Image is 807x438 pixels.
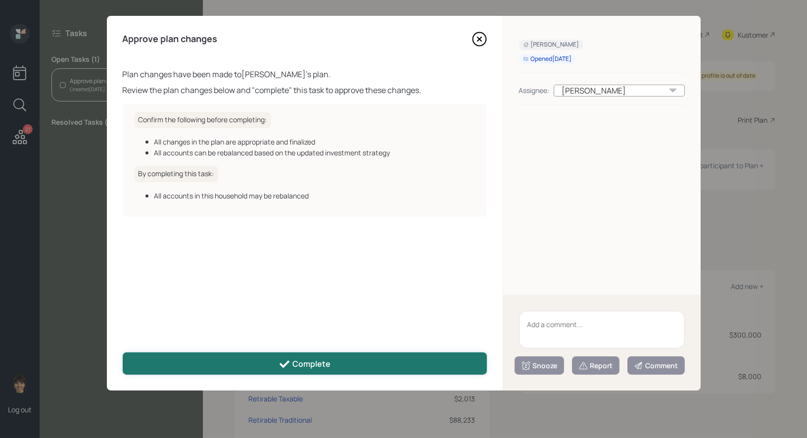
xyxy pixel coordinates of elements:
button: Snooze [515,356,564,375]
div: [PERSON_NAME] [523,41,579,49]
div: Complete [279,358,331,370]
div: All accounts can be rebalanced based on the updated investment strategy [154,147,475,158]
div: All changes in the plan are appropriate and finalized [154,137,475,147]
h4: Approve plan changes [123,34,218,45]
div: Report [578,361,613,371]
div: Opened [DATE] [523,55,572,63]
div: Review the plan changes below and "complete" this task to approve these changes. [123,84,487,96]
div: Snooze [521,361,558,371]
div: Assignee: [519,85,550,96]
button: Comment [627,356,685,375]
div: Comment [634,361,678,371]
button: Complete [123,352,487,375]
h6: Confirm the following before completing: [135,112,271,128]
div: [PERSON_NAME] [554,85,685,97]
button: Report [572,356,619,375]
div: Plan changes have been made to [PERSON_NAME] 's plan. [123,68,487,80]
h6: By completing this task: [135,166,218,182]
div: All accounts in this household may be rebalanced [154,191,475,201]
